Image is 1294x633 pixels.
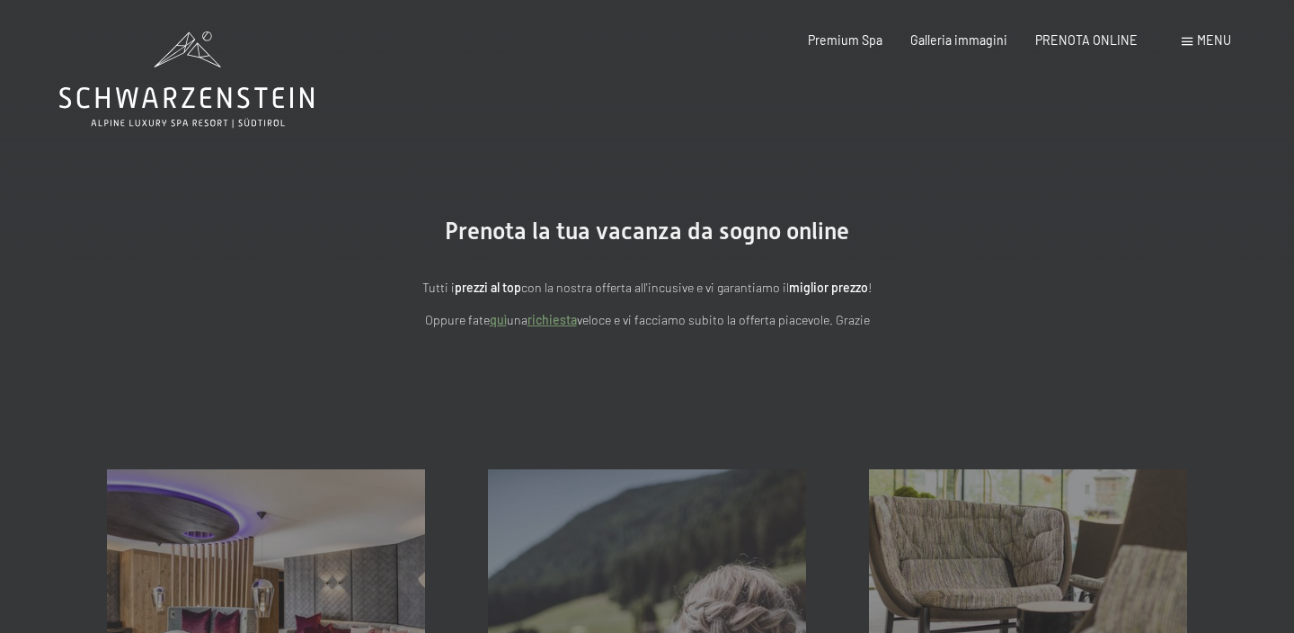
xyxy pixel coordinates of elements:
[252,310,1042,331] p: Oppure fate una veloce e vi facciamo subito la offerta piacevole. Grazie
[527,312,577,327] a: richiesta
[808,32,882,48] a: Premium Spa
[1035,32,1138,48] a: PRENOTA ONLINE
[252,278,1042,299] p: Tutti i con la nostra offerta all'incusive e vi garantiamo il !
[1197,32,1231,48] span: Menu
[445,218,849,245] span: Prenota la tua vacanza da sogno online
[910,32,1007,48] a: Galleria immagini
[455,280,521,295] strong: prezzi al top
[490,312,507,327] a: quì
[789,280,868,295] strong: miglior prezzo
